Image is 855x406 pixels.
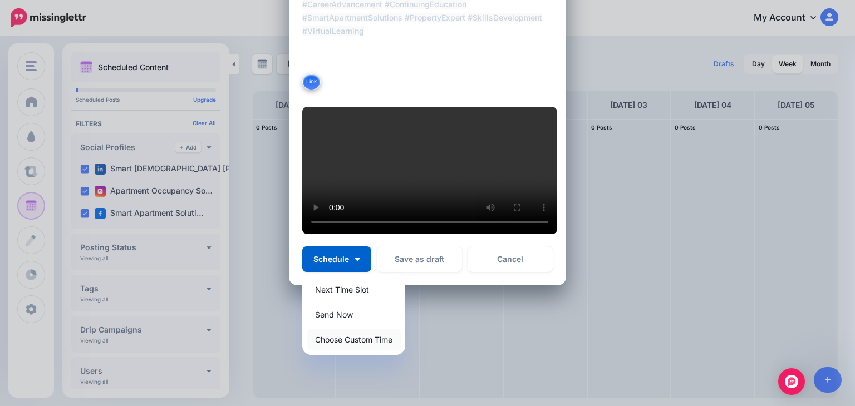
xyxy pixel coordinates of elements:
a: Next Time Slot [307,279,401,300]
button: Link [302,73,321,90]
button: Save as draft [377,246,462,272]
a: Choose Custom Time [307,329,401,350]
a: Cancel [468,246,553,272]
span: Schedule [313,255,349,263]
div: Schedule [302,274,405,355]
a: Send Now [307,304,401,325]
img: arrow-down-white.png [355,258,360,261]
div: Open Intercom Messenger [778,368,805,395]
button: Schedule [302,246,371,272]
